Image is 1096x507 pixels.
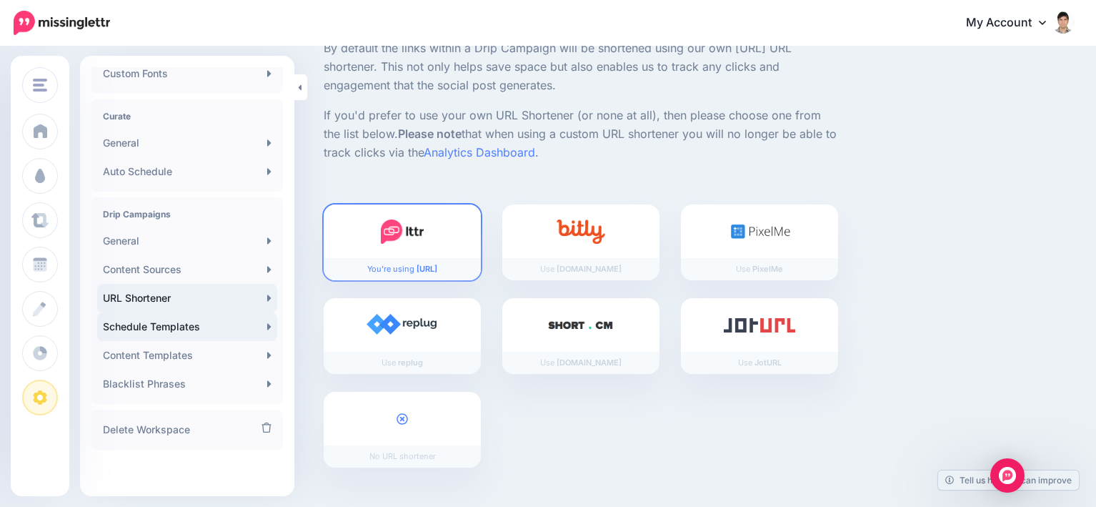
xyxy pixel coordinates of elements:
[502,298,659,374] a: Use [DOMAIN_NAME]
[324,298,481,374] a: Use replug
[736,264,750,274] span: Use
[97,312,277,341] a: Schedule Templates
[990,458,1025,493] div: Open Intercom Messenger
[382,358,396,368] span: Use
[97,157,277,186] a: Auto Schedule
[97,370,277,398] a: Blacklist Phrases
[324,39,838,95] p: By default the links within a Drip Campaign will be shortened using our own [URL] URL shortener. ...
[398,127,462,141] b: Please note
[738,358,752,368] span: Use
[97,415,277,444] a: Delete Workspace
[324,392,481,468] a: No URL shortener
[367,264,414,274] span: You're using
[324,107,838,162] p: If you'd prefer to use your own URL Shortener (or none at all), then please choose one from the l...
[14,11,110,35] img: Missinglettr
[502,205,659,280] a: Use [DOMAIN_NAME]
[681,205,838,280] a: Use PixelMe
[97,284,277,312] a: URL Shortener
[952,6,1075,41] a: My Account
[727,220,792,244] img: pixelme.png
[557,220,605,244] img: bitly.png
[417,264,437,274] b: [URL]
[97,255,277,284] a: Content Sources
[324,446,481,468] span: No URL shortener
[324,205,481,280] a: You're using [URL]
[540,358,554,368] span: Use
[545,316,617,335] img: shortcm.png
[938,471,1079,490] a: Tell us how we can improve
[97,341,277,370] a: Content Templates
[103,209,271,220] h4: Drip Campaigns
[557,358,622,368] b: [DOMAIN_NAME]
[424,145,535,159] a: Analytics Dashboard
[681,298,838,374] a: Use JotURL
[381,220,424,244] img: lttr-logo.png
[754,358,782,368] b: JotURL
[752,264,783,274] b: PixelMe
[724,318,795,333] img: joturl.png
[367,314,438,338] img: replug.png
[33,79,47,92] img: menu.png
[557,264,622,274] b: [DOMAIN_NAME]
[103,111,271,122] h4: Curate
[398,358,423,368] b: replug
[540,264,554,274] span: Use
[97,59,277,88] a: Custom Fonts
[97,227,277,255] a: General
[97,129,277,157] a: General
